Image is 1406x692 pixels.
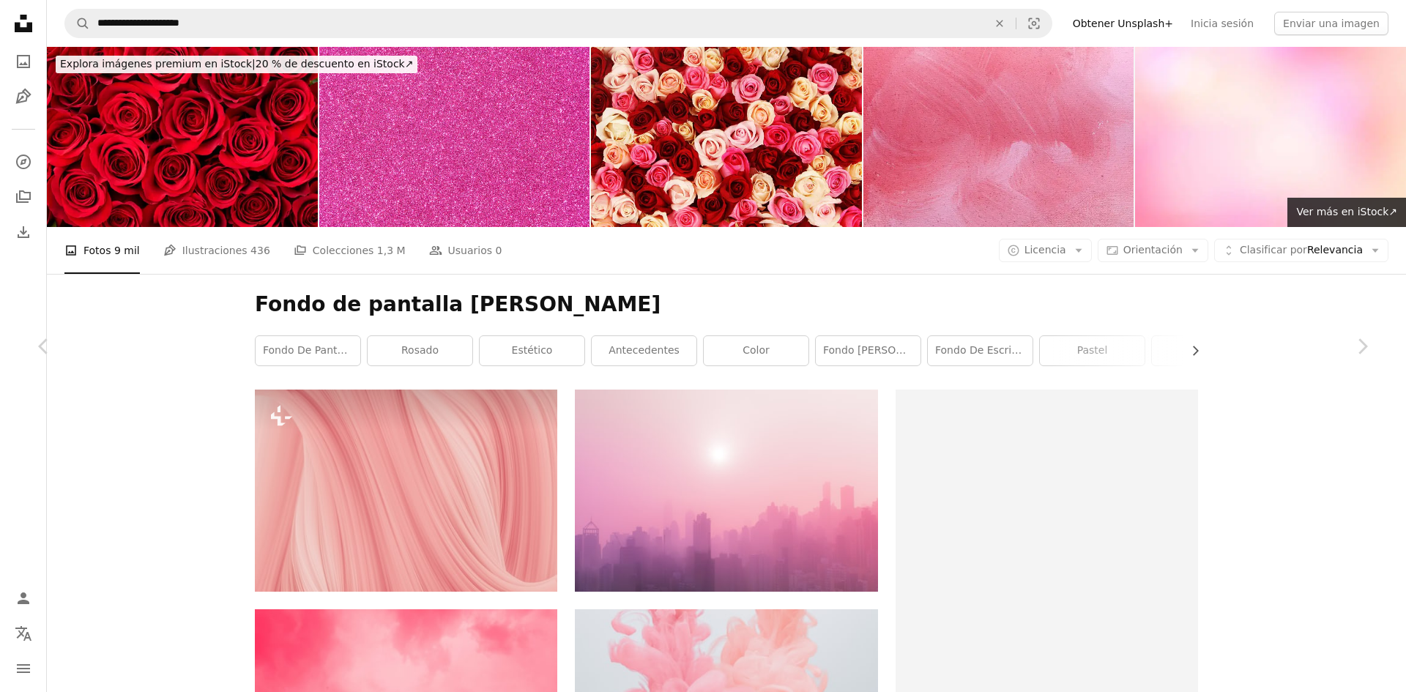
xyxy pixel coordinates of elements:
a: Siguiente [1318,276,1406,417]
a: antecedentes [592,336,696,365]
a: rosado [368,336,472,365]
span: Clasificar por [1240,244,1307,256]
span: 436 [250,242,270,258]
a: Obtener Unsplash+ [1064,12,1182,35]
img: Alfombra de Multicolored rosas [591,47,862,227]
img: Fondo de rosas [47,47,318,227]
a: Iniciar sesión / Registrarse [9,584,38,613]
a: fondo de pantalla [256,336,360,365]
button: Clasificar porRelevancia [1214,239,1388,262]
a: Ilustraciones 436 [163,227,270,274]
form: Encuentra imágenes en todo el sitio [64,9,1052,38]
button: Búsqueda visual [1016,10,1052,37]
span: Licencia [1024,244,1066,256]
a: Ver más en iStock↗ [1287,198,1406,227]
a: rascacielos cubierto de niebla durante el día [575,484,877,497]
a: Historial de descargas [9,217,38,247]
a: Inicia sesión [1182,12,1262,35]
img: Textura de fondo abstracto rosa brillante [319,47,590,227]
h1: Fondo de pantalla [PERSON_NAME] [255,291,1198,318]
span: 1,3 M [377,242,406,258]
a: pastel [1040,336,1145,365]
a: Explora imágenes premium en iStock|20 % de descuento en iStock↗ [47,47,426,82]
img: rascacielos cubierto de niebla durante el día [575,390,877,592]
a: color [704,336,808,365]
a: Usuarios 0 [429,227,502,274]
a: Un primer plano de un fondo rosa y blanco [255,484,557,497]
button: Enviar una imagen [1274,12,1388,35]
span: Relevancia [1240,243,1363,258]
a: estético [480,336,584,365]
img: Resumen rosa cuarzo rosa Fusia fondo. Enfoque suave borrosa abstracta del concepto de fondo de co... [1135,47,1406,227]
a: textura [1152,336,1257,365]
a: Ilustraciones [9,82,38,111]
a: Explorar [9,147,38,176]
button: Borrar [983,10,1016,37]
button: desplazar lista a la derecha [1182,336,1198,365]
img: Pintura de fondo rosa sobre lienzo, pintura acrílica [863,47,1134,227]
span: 20 % de descuento en iStock ↗ [60,58,413,70]
button: Idioma [9,619,38,648]
span: Ver más en iStock ↗ [1296,206,1397,217]
span: Explora imágenes premium en iStock | [60,58,256,70]
span: Orientación [1123,244,1183,256]
a: Colecciones 1,3 M [294,227,406,274]
button: Orientación [1098,239,1208,262]
button: Licencia [999,239,1092,262]
a: Fotos [9,47,38,76]
a: fondo [PERSON_NAME] [816,336,920,365]
span: 0 [496,242,502,258]
button: Menú [9,654,38,683]
button: Buscar en Unsplash [65,10,90,37]
img: Un primer plano de un fondo rosa y blanco [255,390,557,591]
a: Fondo de escritorio [928,336,1033,365]
a: Colecciones [9,182,38,212]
